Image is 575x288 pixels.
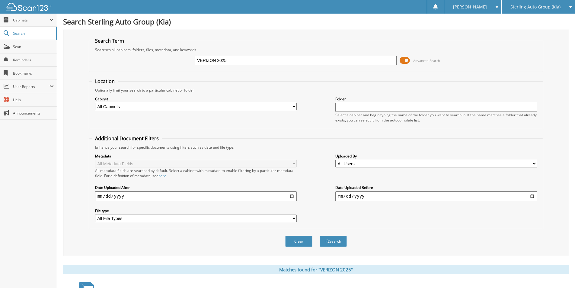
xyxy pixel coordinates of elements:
span: Search [13,31,53,36]
span: Advanced Search [413,58,440,63]
span: [PERSON_NAME] [453,5,487,9]
input: end [335,191,537,201]
span: Reminders [13,57,54,63]
div: Enhance your search for specific documents using filters such as date and file type. [92,145,540,150]
h1: Search Sterling Auto Group (Kia) [63,17,569,27]
legend: Search Term [92,37,127,44]
label: Date Uploaded Before [335,185,537,190]
input: start [95,191,297,201]
button: Search [320,236,347,247]
div: Searches all cabinets, folders, files, metadata, and keywords [92,47,540,52]
div: Matches found for "VERIZON 2025" [63,265,569,274]
label: Uploaded By [335,154,537,159]
span: Bookmarks [13,71,54,76]
label: File type [95,208,297,213]
span: Announcements [13,111,54,116]
span: Sterling Auto Group (Kia) [510,5,561,9]
span: Cabinets [13,18,50,23]
img: scan123-logo-white.svg [6,3,51,11]
div: Select a cabinet and begin typing the name of the folder you want to search in. If the name match... [335,112,537,123]
div: All metadata fields are searched by default. Select a cabinet with metadata to enable filtering b... [95,168,297,178]
label: Cabinet [95,96,297,102]
label: Date Uploaded After [95,185,297,190]
span: Scan [13,44,54,49]
legend: Location [92,78,118,85]
legend: Additional Document Filters [92,135,162,142]
label: Metadata [95,154,297,159]
span: User Reports [13,84,50,89]
div: Optionally limit your search to a particular cabinet or folder [92,88,540,93]
label: Folder [335,96,537,102]
a: here [158,173,166,178]
button: Clear [285,236,312,247]
span: Help [13,97,54,102]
